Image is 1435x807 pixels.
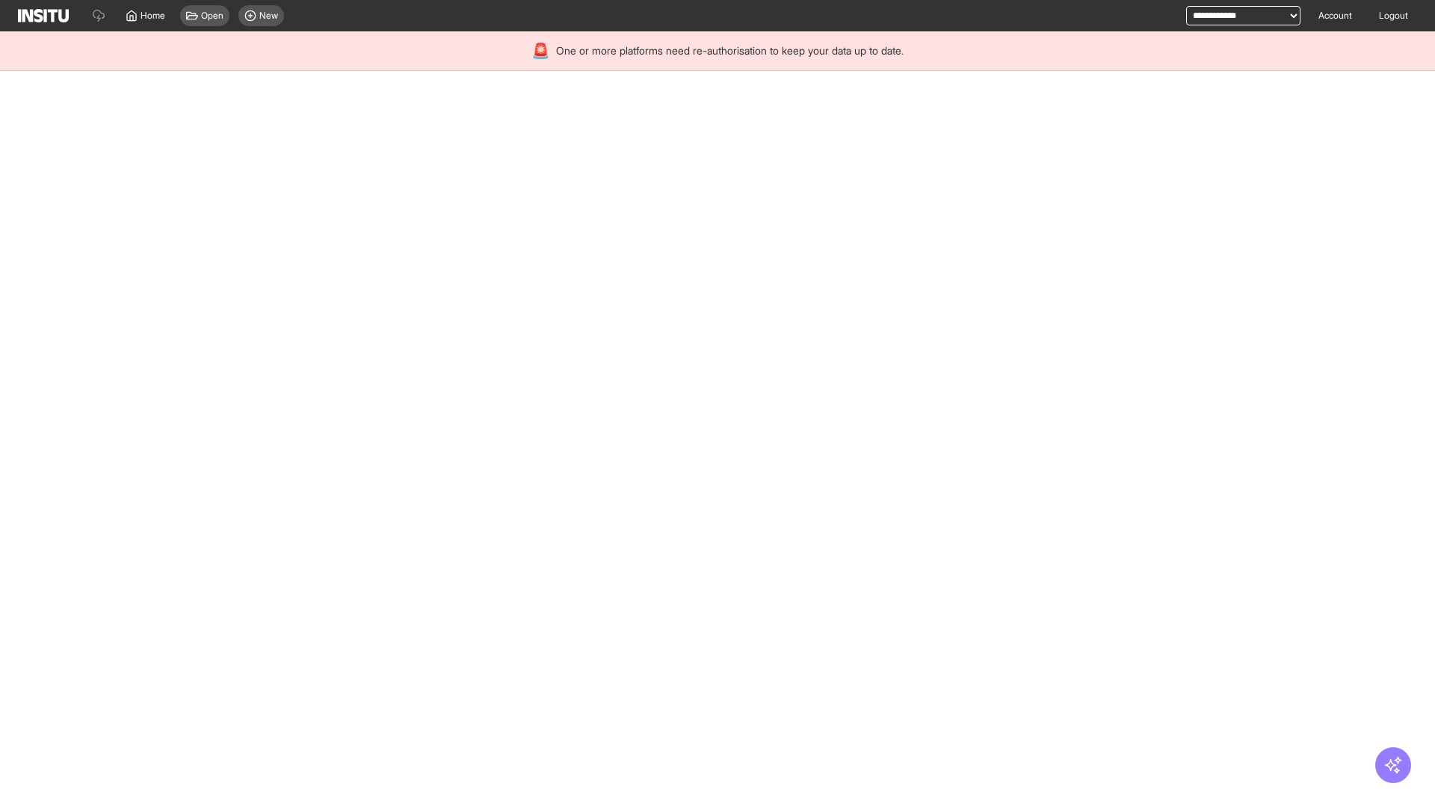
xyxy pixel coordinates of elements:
[18,9,69,22] img: Logo
[556,43,904,58] span: One or more platforms need re-authorisation to keep your data up to date.
[201,10,223,22] span: Open
[259,10,278,22] span: New
[531,40,550,61] div: 🚨
[141,10,165,22] span: Home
